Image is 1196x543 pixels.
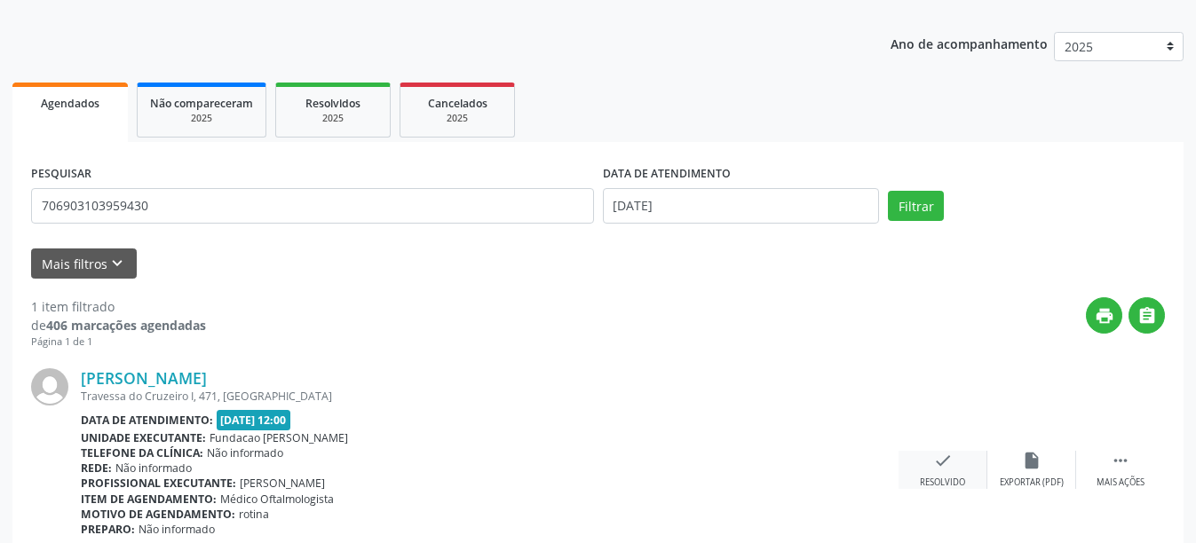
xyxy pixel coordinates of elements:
div: 1 item filtrado [31,297,206,316]
b: Preparo: [81,522,135,537]
b: Telefone da clínica: [81,445,203,460]
div: Página 1 de 1 [31,334,206,350]
b: Item de agendamento: [81,492,217,507]
span: [PERSON_NAME] [240,476,325,491]
a: [PERSON_NAME] [81,368,207,388]
b: Data de atendimento: [81,413,213,428]
b: Profissional executante: [81,476,236,491]
span: Agendados [41,96,99,111]
button: print [1086,297,1122,334]
button: Mais filtroskeyboard_arrow_down [31,248,137,279]
span: Fundacao [PERSON_NAME] [210,430,348,445]
strong: 406 marcações agendadas [46,317,206,334]
button:  [1129,297,1165,334]
span: Cancelados [428,96,487,111]
div: Resolvido [920,476,965,489]
i: keyboard_arrow_down [107,254,127,273]
span: Resolvidos [305,96,360,111]
b: Motivo de agendamento: [81,507,235,522]
img: img [31,368,68,405]
b: Unidade executante: [81,430,206,445]
div: Exportar (PDF) [1000,476,1064,489]
i:  [1111,451,1130,470]
div: Mais ações [1097,476,1145,489]
span: Não informado [139,522,215,537]
input: Selecione um intervalo [603,188,880,224]
span: [DATE] 12:00 [217,410,291,430]
span: Não compareceram [150,96,253,111]
span: Não informado [115,460,192,476]
div: de [31,316,206,334]
i:  [1137,306,1157,326]
b: Rede: [81,460,112,476]
span: Médico Oftalmologista [220,492,334,507]
div: 2025 [289,112,377,125]
i: print [1095,306,1114,326]
span: rotina [239,507,269,522]
div: 2025 [413,112,502,125]
span: Não informado [207,445,283,460]
div: 2025 [150,112,253,125]
i: check [933,451,953,470]
label: DATA DE ATENDIMENTO [603,161,731,188]
div: Travessa do Cruzeiro I, 471, [GEOGRAPHIC_DATA] [81,389,899,404]
button: Filtrar [888,191,944,221]
p: Ano de acompanhamento [891,32,1048,54]
i: insert_drive_file [1022,451,1042,470]
input: Nome, CNS [31,188,594,224]
label: PESQUISAR [31,161,91,188]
